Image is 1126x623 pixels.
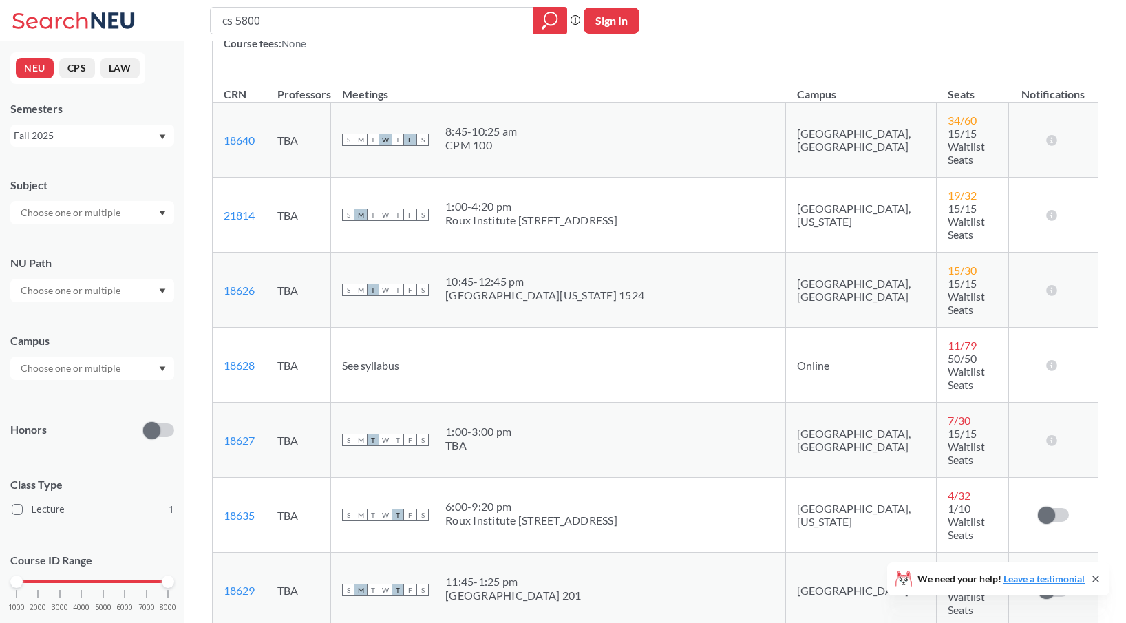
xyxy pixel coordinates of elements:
span: F [404,209,416,221]
th: Notifications [1009,73,1098,103]
span: F [404,134,416,146]
span: 5000 [95,604,111,611]
span: M [354,134,367,146]
span: W [379,509,392,521]
span: 1/10 Waitlist Seats [948,502,985,541]
td: [GEOGRAPHIC_DATA], [GEOGRAPHIC_DATA] [786,403,937,478]
div: Dropdown arrow [10,201,174,224]
label: Lecture [12,500,174,518]
div: Dropdown arrow [10,357,174,380]
div: 6:00 - 9:20 pm [445,500,617,514]
span: 11 / 79 [948,339,977,352]
div: Campus [10,333,174,348]
td: TBA [266,253,331,328]
input: Choose one or multiple [14,360,129,377]
span: 19 / 32 [948,189,977,202]
div: Subject [10,178,174,193]
p: Honors [10,422,47,438]
span: 4 / 32 [948,489,970,502]
a: 18640 [224,134,255,147]
span: None [281,37,306,50]
span: S [342,134,354,146]
span: 15 / 30 [948,264,977,277]
a: 18627 [224,434,255,447]
span: M [354,209,367,221]
button: NEU [16,58,54,78]
span: 34 / 60 [948,114,977,127]
div: Roux Institute [STREET_ADDRESS] [445,213,617,227]
span: S [342,209,354,221]
span: Class Type [10,477,174,492]
span: T [367,134,379,146]
td: Online [786,328,937,403]
td: TBA [266,403,331,478]
span: T [367,584,379,596]
span: S [416,434,429,446]
span: T [392,209,404,221]
span: M [354,284,367,296]
span: T [392,134,404,146]
span: T [367,434,379,446]
input: Choose one or multiple [14,204,129,221]
div: Dropdown arrow [10,279,174,302]
td: [GEOGRAPHIC_DATA], [US_STATE] [786,178,937,253]
th: Seats [937,73,1009,103]
div: 1:00 - 3:00 pm [445,425,511,439]
span: S [416,134,429,146]
span: M [354,584,367,596]
span: W [379,209,392,221]
div: 1:00 - 4:20 pm [445,200,617,213]
div: CPM 100 [445,138,517,152]
span: 106/112 Waitlist Seats [948,577,989,616]
span: S [416,284,429,296]
span: 15/15 Waitlist Seats [948,202,985,241]
p: Course ID Range [10,553,174,569]
input: Choose one or multiple [14,282,129,299]
span: F [404,434,416,446]
a: 18635 [224,509,255,522]
div: Fall 2025Dropdown arrow [10,125,174,147]
span: 8000 [160,604,176,611]
div: [GEOGRAPHIC_DATA][US_STATE] 1524 [445,288,644,302]
span: 15/15 Waitlist Seats [948,127,985,166]
div: magnifying glass [533,7,567,34]
a: 21814 [224,209,255,222]
button: CPS [59,58,95,78]
div: Semesters [10,101,174,116]
td: TBA [266,328,331,403]
span: T [367,509,379,521]
td: TBA [266,103,331,178]
span: T [392,584,404,596]
td: TBA [266,178,331,253]
a: 18628 [224,359,255,372]
span: T [392,284,404,296]
span: 1 [169,502,174,517]
span: S [416,584,429,596]
button: Sign In [584,8,639,34]
span: 15/15 Waitlist Seats [948,427,985,466]
span: T [367,284,379,296]
span: W [379,584,392,596]
div: Roux Institute [STREET_ADDRESS] [445,514,617,527]
span: 3000 [52,604,68,611]
div: TBA [445,439,511,452]
div: NU Path [10,255,174,271]
div: 8:45 - 10:25 am [445,125,517,138]
th: Meetings [331,73,786,103]
span: S [342,584,354,596]
span: S [342,509,354,521]
a: Leave a testimonial [1003,573,1085,584]
span: M [354,509,367,521]
span: 6000 [116,604,133,611]
span: We need your help! [917,574,1085,584]
svg: magnifying glass [542,11,558,30]
th: Professors [266,73,331,103]
span: S [342,284,354,296]
span: S [416,209,429,221]
div: [GEOGRAPHIC_DATA] 201 [445,589,581,602]
th: Campus [786,73,937,103]
button: LAW [100,58,140,78]
span: W [379,434,392,446]
svg: Dropdown arrow [159,211,166,216]
span: 4000 [73,604,89,611]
